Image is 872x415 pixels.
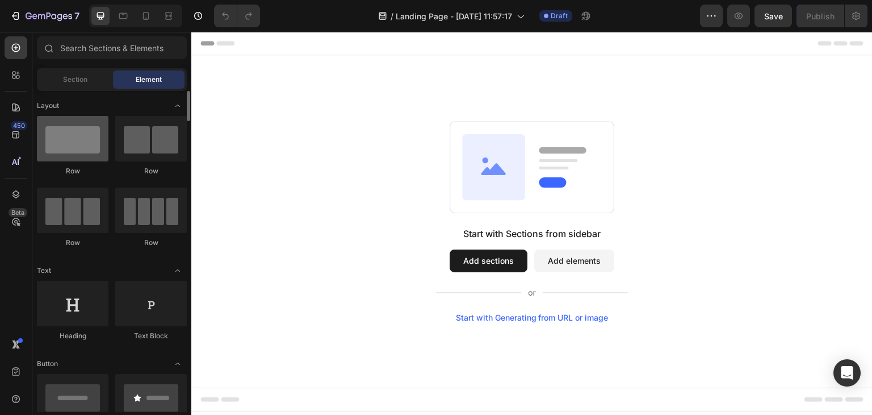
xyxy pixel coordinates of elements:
[343,218,423,240] button: Add elements
[37,359,58,369] span: Button
[37,36,187,59] input: Search Sections & Elements
[806,10,835,22] div: Publish
[214,5,260,27] div: Undo/Redo
[169,355,187,373] span: Toggle open
[796,5,844,27] button: Publish
[115,331,187,341] div: Text Block
[754,5,792,27] button: Save
[272,195,409,209] div: Start with Sections from sidebar
[37,265,51,276] span: Text
[115,238,187,248] div: Row
[9,208,27,217] div: Beta
[191,32,872,415] iframe: Design area
[63,74,87,85] span: Section
[833,359,861,387] div: Open Intercom Messenger
[37,238,108,248] div: Row
[169,262,187,280] span: Toggle open
[37,101,59,111] span: Layout
[37,331,108,341] div: Heading
[11,121,27,130] div: 450
[74,9,79,23] p: 7
[764,11,783,21] span: Save
[136,74,162,85] span: Element
[391,10,393,22] span: /
[5,5,85,27] button: 7
[258,218,336,240] button: Add sections
[396,10,512,22] span: Landing Page - [DATE] 11:57:17
[37,166,108,176] div: Row
[115,166,187,176] div: Row
[551,11,568,21] span: Draft
[265,281,417,290] div: Start with Generating from URL or image
[169,97,187,115] span: Toggle open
